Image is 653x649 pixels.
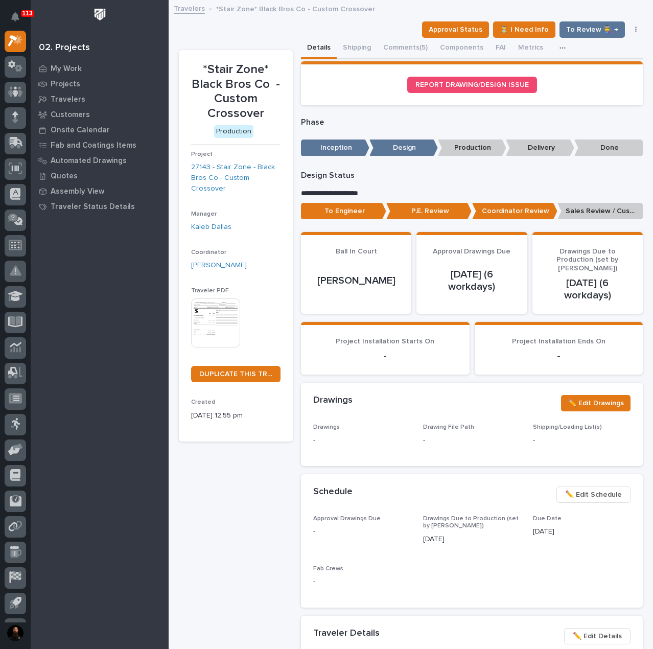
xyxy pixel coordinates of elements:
[493,21,555,38] button: ⏳ I Need Info
[199,370,272,378] span: DUPLICATE THIS TRAVELER
[51,80,80,89] p: Projects
[423,424,474,430] span: Drawing File Path
[377,38,434,59] button: Comments (5)
[369,140,438,156] p: Design
[51,156,127,166] p: Automated Drawings
[545,277,631,302] p: [DATE] (6 workdays)
[313,486,353,498] h2: Schedule
[415,81,529,88] span: REPORT DRAWING/DESIGN ISSUE
[301,118,643,127] p: Phase
[174,2,205,14] a: Travelers
[434,38,489,59] button: Components
[191,211,217,217] span: Manager
[568,397,624,409] span: ✏️ Edit Drawings
[22,10,33,17] p: 113
[489,38,512,59] button: FAI
[313,350,457,362] p: -
[13,12,26,29] div: Notifications113
[313,274,399,287] p: [PERSON_NAME]
[336,338,434,345] span: Project Installation Starts On
[31,168,169,183] a: Quotes
[51,110,90,120] p: Customers
[301,203,386,220] p: To Engineer
[301,140,369,156] p: Inception
[31,199,169,214] a: Traveler Status Details
[313,424,340,430] span: Drawings
[557,203,643,220] p: Sales Review / Customer Approval
[565,489,622,501] span: ✏️ Edit Schedule
[313,526,411,537] p: -
[5,622,26,644] button: users-avatar
[51,202,135,212] p: Traveler Status Details
[559,21,625,38] button: To Review 👨‍🏭 →
[533,435,631,446] p: -
[337,38,377,59] button: Shipping
[438,140,506,156] p: Production
[422,21,489,38] button: Approval Status
[573,630,622,642] span: ✏️ Edit Details
[301,38,337,59] button: Details
[31,61,169,76] a: My Work
[512,338,605,345] span: Project Installation Ends On
[574,140,643,156] p: Done
[336,248,377,255] span: Ball In Court
[31,91,169,107] a: Travelers
[561,395,631,411] button: ✏️ Edit Drawings
[566,24,618,36] span: To Review 👨‍🏭 →
[191,288,229,294] span: Traveler PDF
[39,42,90,54] div: 02. Projects
[51,141,136,150] p: Fab and Coatings Items
[429,268,515,293] p: [DATE] (6 workdays)
[433,248,510,255] span: Approval Drawings Due
[423,516,519,529] span: Drawings Due to Production (set by [PERSON_NAME])
[556,248,618,272] span: Drawings Due to Production (set by [PERSON_NAME])
[216,3,375,14] p: *Stair Zone* Black Bros Co - Custom Crossover
[423,534,521,545] p: [DATE]
[386,203,472,220] p: P.E. Review
[191,366,281,382] a: DUPLICATE THIS TRAVELER
[31,122,169,137] a: Onsite Calendar
[429,24,482,36] span: Approval Status
[533,424,602,430] span: Shipping/Loading List(s)
[191,151,213,157] span: Project
[191,162,281,194] a: 27143 - Stair Zone - Black Bros Co - Custom Crossover
[51,95,85,104] p: Travelers
[313,628,380,639] h2: Traveler Details
[5,6,26,28] button: Notifications
[506,140,574,156] p: Delivery
[191,399,215,405] span: Created
[313,566,343,572] span: Fab Crews
[31,76,169,91] a: Projects
[191,222,231,233] a: Kaleb Dallas
[51,172,78,181] p: Quotes
[423,435,425,446] p: -
[31,137,169,153] a: Fab and Coatings Items
[564,628,631,644] button: ✏️ Edit Details
[500,24,549,36] span: ⏳ I Need Info
[31,107,169,122] a: Customers
[191,249,226,256] span: Coordinator
[191,62,281,121] p: *Stair Zone* Black Bros Co - Custom Crossover
[90,5,109,24] img: Workspace Logo
[313,395,353,406] h2: Drawings
[512,38,549,59] button: Metrics
[191,260,247,271] a: [PERSON_NAME]
[51,126,110,135] p: Onsite Calendar
[51,64,82,74] p: My Work
[556,486,631,503] button: ✏️ Edit Schedule
[533,516,562,522] span: Due Date
[31,183,169,199] a: Assembly View
[301,171,643,180] p: Design Status
[31,153,169,168] a: Automated Drawings
[313,435,411,446] p: -
[533,526,631,537] p: [DATE]
[407,77,537,93] a: REPORT DRAWING/DESIGN ISSUE
[313,516,381,522] span: Approval Drawings Due
[191,410,281,421] p: [DATE] 12:55 pm
[313,576,411,587] p: -
[51,187,104,196] p: Assembly View
[487,350,631,362] p: -
[214,125,253,138] div: Production
[472,203,557,220] p: Coordinator Review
